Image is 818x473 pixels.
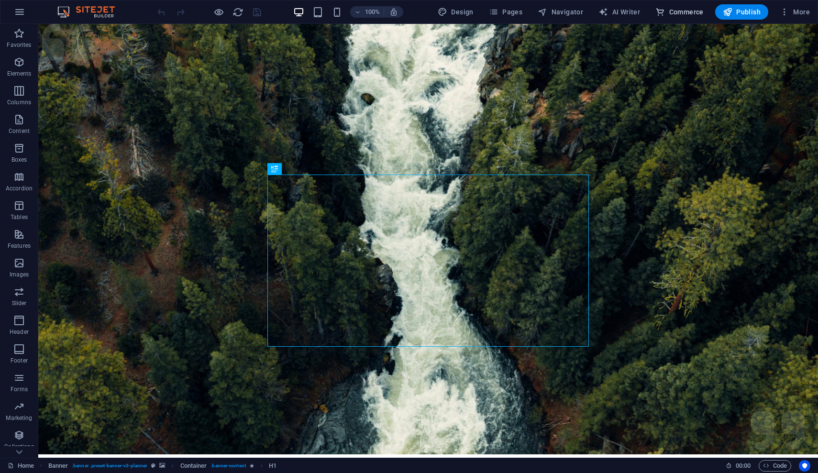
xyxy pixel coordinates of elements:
span: Pages [489,7,522,17]
i: On resize automatically adjust zoom level to fit chosen device. [389,8,398,16]
span: : [742,462,744,469]
h6: 100% [365,6,380,18]
button: More [776,4,814,20]
p: Marketing [6,414,32,422]
span: Click to select. Double-click to edit [48,460,68,472]
i: This element is a customizable preset [151,463,155,468]
i: This element contains a background [159,463,165,468]
p: Features [8,242,31,250]
img: Editor Logo [55,6,127,18]
span: Click to select. Double-click to edit [180,460,207,472]
i: Reload page [232,7,243,18]
button: Click here to leave preview mode and continue editing [213,6,224,18]
span: . banner-content [210,460,245,472]
button: 100% [350,6,384,18]
p: Boxes [11,156,27,164]
p: Favorites [7,41,31,49]
button: reload [232,6,243,18]
p: Content [9,127,30,135]
p: Forms [11,385,28,393]
span: More [780,7,810,17]
button: Pages [485,4,526,20]
button: Design [434,4,477,20]
button: Navigator [534,4,587,20]
span: AI Writer [598,7,640,17]
span: Click to select. Double-click to edit [269,460,276,472]
div: Design (Ctrl+Alt+Y) [434,4,477,20]
p: Collections [4,443,33,451]
button: Commerce [652,4,707,20]
nav: breadcrumb [48,460,277,472]
span: Code [763,460,787,472]
p: Footer [11,357,28,364]
h6: Session time [726,460,751,472]
button: Publish [715,4,768,20]
span: . banner .preset-banner-v3-planner [72,460,147,472]
button: Code [759,460,791,472]
span: Commerce [655,7,704,17]
p: Tables [11,213,28,221]
i: Element contains an animation [250,463,254,468]
p: Images [10,271,29,278]
a: Click to cancel selection. Double-click to open Pages [8,460,34,472]
span: 00 00 [736,460,751,472]
p: Slider [12,299,27,307]
span: Publish [723,7,761,17]
p: Elements [7,70,32,77]
span: Design [438,7,474,17]
p: Accordion [6,185,33,192]
p: Header [10,328,29,336]
button: Usercentrics [799,460,810,472]
button: AI Writer [595,4,644,20]
span: Navigator [538,7,583,17]
p: Columns [7,99,31,106]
